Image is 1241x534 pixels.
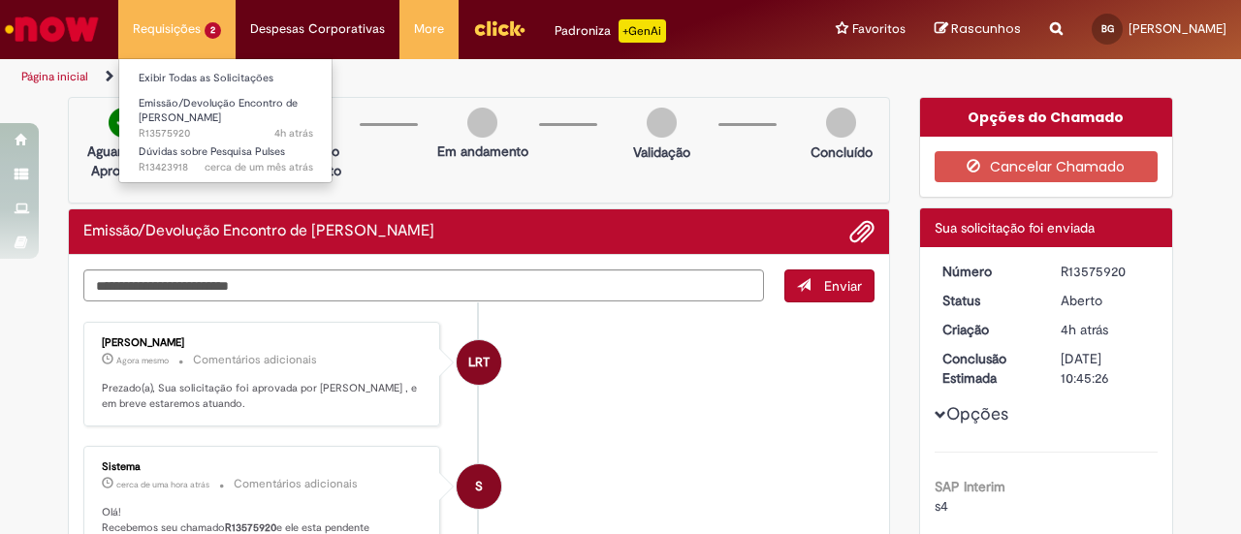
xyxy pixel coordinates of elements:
img: img-circle-grey.png [826,108,856,138]
p: Validação [633,142,690,162]
time: 18/08/2025 10:15:37 [205,160,313,174]
div: Aberto [1061,291,1151,310]
ul: Trilhas de página [15,59,812,95]
time: 29/09/2025 14:03:30 [116,479,209,490]
a: Aberto R13575920 : Emissão/Devolução Encontro de Contas Fornecedor [119,93,333,135]
span: Emissão/Devolução Encontro de [PERSON_NAME] [139,96,298,126]
span: cerca de um mês atrás [205,160,313,174]
div: 29/09/2025 10:56:42 [1061,320,1151,339]
time: 29/09/2025 10:56:43 [274,126,313,141]
a: Rascunhos [935,20,1021,39]
dt: Conclusão Estimada [928,349,1047,388]
span: cerca de uma hora atrás [116,479,209,490]
img: ServiceNow [2,10,102,48]
span: LRT [468,339,490,386]
p: Prezado(a), Sua solicitação foi aprovada por [PERSON_NAME] , e em breve estaremos atuando. [102,381,425,411]
span: BG [1101,22,1114,35]
span: Rascunhos [951,19,1021,38]
span: S [475,463,483,510]
button: Adicionar anexos [849,219,875,244]
div: Sistema [102,461,425,473]
img: click_logo_yellow_360x200.png [473,14,525,43]
p: Em andamento [437,141,528,161]
time: 29/09/2025 14:52:02 [116,355,169,366]
div: Padroniza [555,19,666,43]
span: Agora mesmo [116,355,169,366]
h2: Emissão/Devolução Encontro de Contas Fornecedor Histórico de tíquete [83,223,434,240]
p: Aguardando Aprovação [77,141,171,180]
span: R13423918 [139,160,313,175]
span: More [414,19,444,39]
a: Página inicial [21,69,88,84]
small: Comentários adicionais [193,352,317,368]
img: img-circle-grey.png [647,108,677,138]
p: +GenAi [619,19,666,43]
time: 29/09/2025 10:56:42 [1061,321,1108,338]
span: Enviar [824,277,862,295]
span: Requisições [133,19,201,39]
img: img-circle-grey.png [467,108,497,138]
dt: Número [928,262,1047,281]
b: SAP Interim [935,478,1005,495]
span: 4h atrás [274,126,313,141]
div: R13575920 [1061,262,1151,281]
span: R13575920 [139,126,313,141]
textarea: Digite sua mensagem aqui... [83,269,764,301]
dt: Criação [928,320,1047,339]
span: Despesas Corporativas [250,19,385,39]
div: [PERSON_NAME] [102,337,425,349]
span: 4h atrás [1061,321,1108,338]
span: [PERSON_NAME] [1129,20,1226,37]
button: Cancelar Chamado [935,151,1159,182]
a: Aberto R13423918 : Dúvidas sobre Pesquisa Pulses [119,141,333,177]
a: Exibir Todas as Solicitações [119,68,333,89]
span: Favoritos [852,19,906,39]
p: Concluído [811,142,873,162]
button: Enviar [784,269,875,302]
div: [DATE] 10:45:26 [1061,349,1151,388]
div: System [457,464,501,509]
span: Sua solicitação foi enviada [935,219,1095,236]
div: Luiz Rodrigues Tavares [457,340,501,385]
dt: Status [928,291,1047,310]
img: check-circle-green.png [109,108,139,138]
span: Dúvidas sobre Pesquisa Pulses [139,144,285,159]
small: Comentários adicionais [234,476,358,492]
div: Opções do Chamado [920,98,1173,137]
ul: Requisições [118,58,333,183]
span: 2 [205,22,221,39]
span: s4 [935,497,948,515]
